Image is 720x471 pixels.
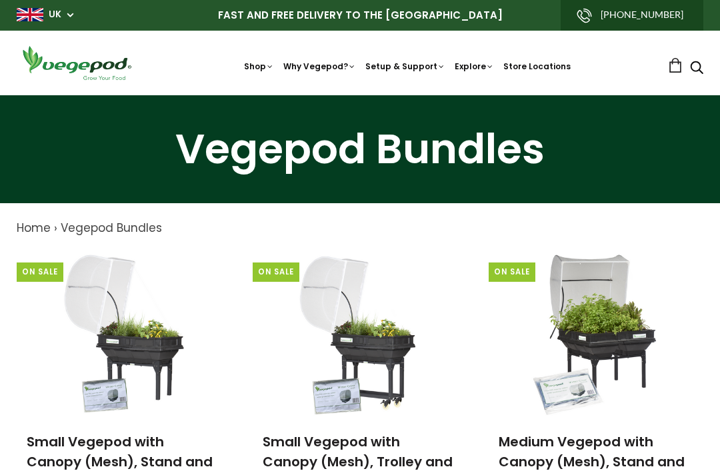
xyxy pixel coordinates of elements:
a: Store Locations [503,61,571,72]
span: › [54,220,57,236]
nav: breadcrumbs [17,220,703,237]
a: Explore [455,61,494,72]
a: Shop [244,61,274,72]
a: Why Vegepod? [283,61,356,72]
a: Setup & Support [365,61,445,72]
a: Vegepod Bundles [61,220,162,236]
img: Medium Vegepod with Canopy (Mesh), Stand and Polytunnel cover - PRE-ORDER - Estimated Ship Date S... [526,250,666,417]
img: gb_large.png [17,8,43,21]
a: Home [17,220,51,236]
img: Vegepod [17,44,137,82]
img: Small Vegepod with Canopy (Mesh), Trolley and Polytunnel Cover [290,250,430,417]
a: Search [690,62,703,76]
a: UK [49,8,61,21]
h1: Vegepod Bundles [17,129,703,170]
img: Small Vegepod with Canopy (Mesh), Stand and Polytunnel Cover [54,250,194,417]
